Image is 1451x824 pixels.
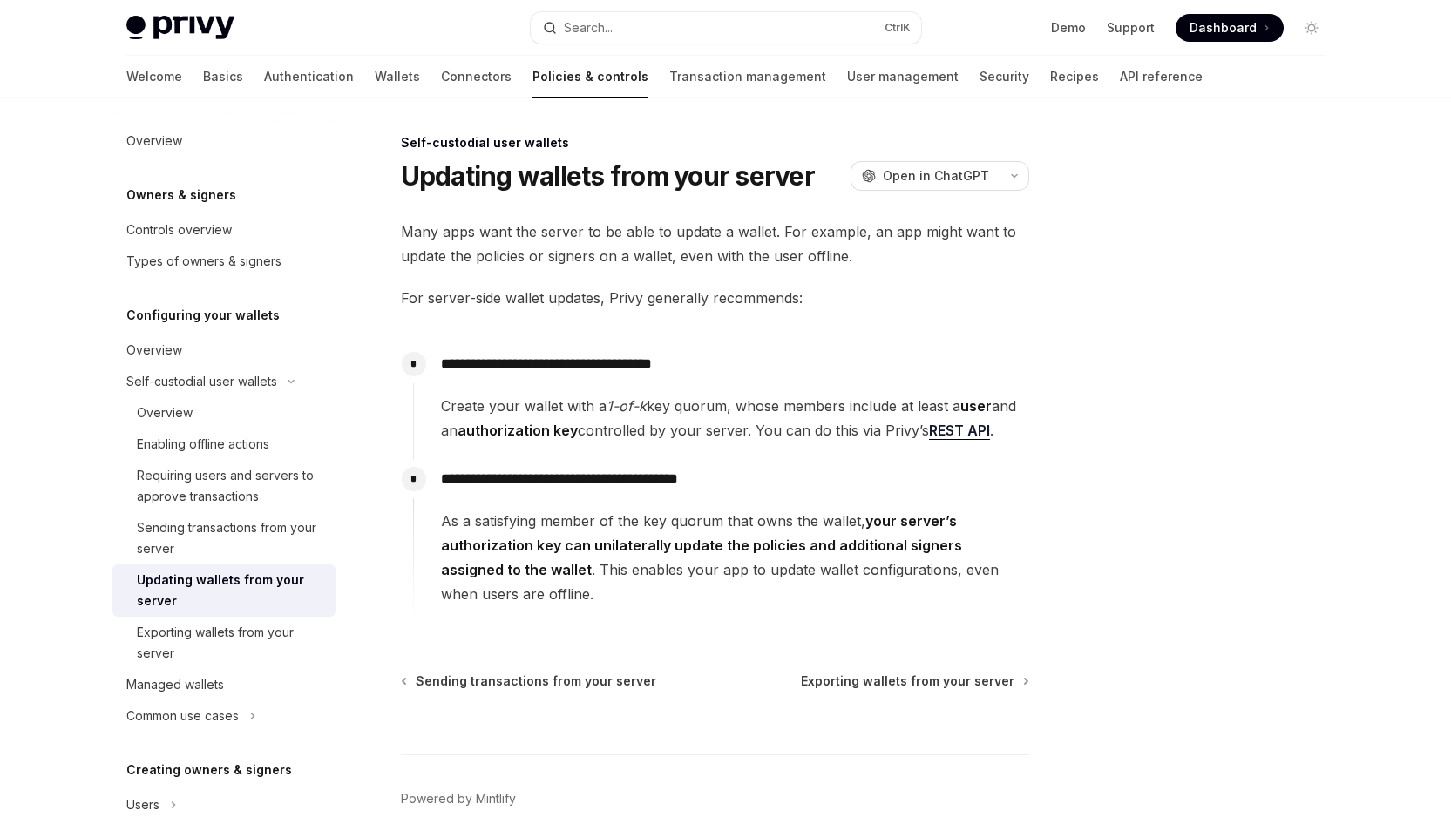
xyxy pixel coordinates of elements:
a: Overview [112,125,336,157]
a: Security [980,56,1029,98]
strong: user [960,397,992,415]
a: Types of owners & signers [112,246,336,277]
button: Open in ChatGPT [851,161,1000,191]
div: Controls overview [126,220,232,240]
button: Search...CtrlK [531,12,921,44]
span: Exporting wallets from your server [801,672,1014,690]
a: Controls overview [112,214,336,246]
a: Overview [112,397,336,429]
div: Enabling offline actions [137,434,269,455]
div: Search... [564,17,613,38]
a: Dashboard [1176,14,1284,42]
a: Wallets [375,56,420,98]
a: Exporting wallets from your server [112,617,336,669]
h5: Configuring your wallets [126,305,280,326]
div: Types of owners & signers [126,251,281,272]
a: Requiring users and servers to approve transactions [112,460,336,512]
strong: authorization key [458,422,578,439]
div: Common use cases [126,706,239,726]
button: Toggle dark mode [1298,14,1326,42]
a: Enabling offline actions [112,429,336,460]
img: light logo [126,16,234,40]
a: Support [1107,19,1155,37]
a: Connectors [441,56,512,98]
strong: your server’s authorization key can unilaterally update the policies and additional signers assig... [441,512,962,578]
span: Sending transactions from your server [416,672,656,690]
a: REST API [929,422,990,440]
a: Updating wallets from your server [112,564,336,617]
span: As a satisfying member of the key quorum that owns the wallet, . This enables your app to update ... [441,509,1028,606]
div: Exporting wallets from your server [137,622,325,664]
a: Policies & controls [532,56,648,98]
a: Welcome [126,56,182,98]
span: Dashboard [1190,19,1257,37]
div: Overview [126,340,182,361]
div: Overview [126,131,182,152]
div: Updating wallets from your server [137,570,325,611]
a: Overview [112,334,336,366]
a: Managed wallets [112,669,336,700]
a: User management [847,56,959,98]
div: Sending transactions from your server [137,517,325,559]
a: Demo [1051,19,1086,37]
h1: Updating wallets from your server [401,160,815,192]
div: Managed wallets [126,674,224,695]
em: 1-of-k [607,397,647,415]
a: Authentication [264,56,354,98]
div: Self-custodial user wallets [401,134,1029,152]
span: Create your wallet with a key quorum, whose members include at least a and an controlled by your ... [441,394,1028,442]
div: Requiring users and servers to approve transactions [137,465,325,507]
a: Powered by Mintlify [401,790,516,807]
h5: Owners & signers [126,185,236,206]
span: Open in ChatGPT [883,167,989,185]
span: Ctrl K [885,21,911,35]
span: For server-side wallet updates, Privy generally recommends: [401,286,1029,310]
a: Recipes [1050,56,1099,98]
span: Many apps want the server to be able to update a wallet. For example, an app might want to update... [401,220,1029,268]
a: Basics [203,56,243,98]
div: Users [126,794,159,815]
div: Self-custodial user wallets [126,371,277,392]
a: Exporting wallets from your server [801,672,1027,690]
a: Sending transactions from your server [112,512,336,564]
h5: Creating owners & signers [126,760,292,780]
a: Transaction management [669,56,826,98]
div: Overview [137,402,193,423]
a: API reference [1120,56,1203,98]
a: Sending transactions from your server [403,672,656,690]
